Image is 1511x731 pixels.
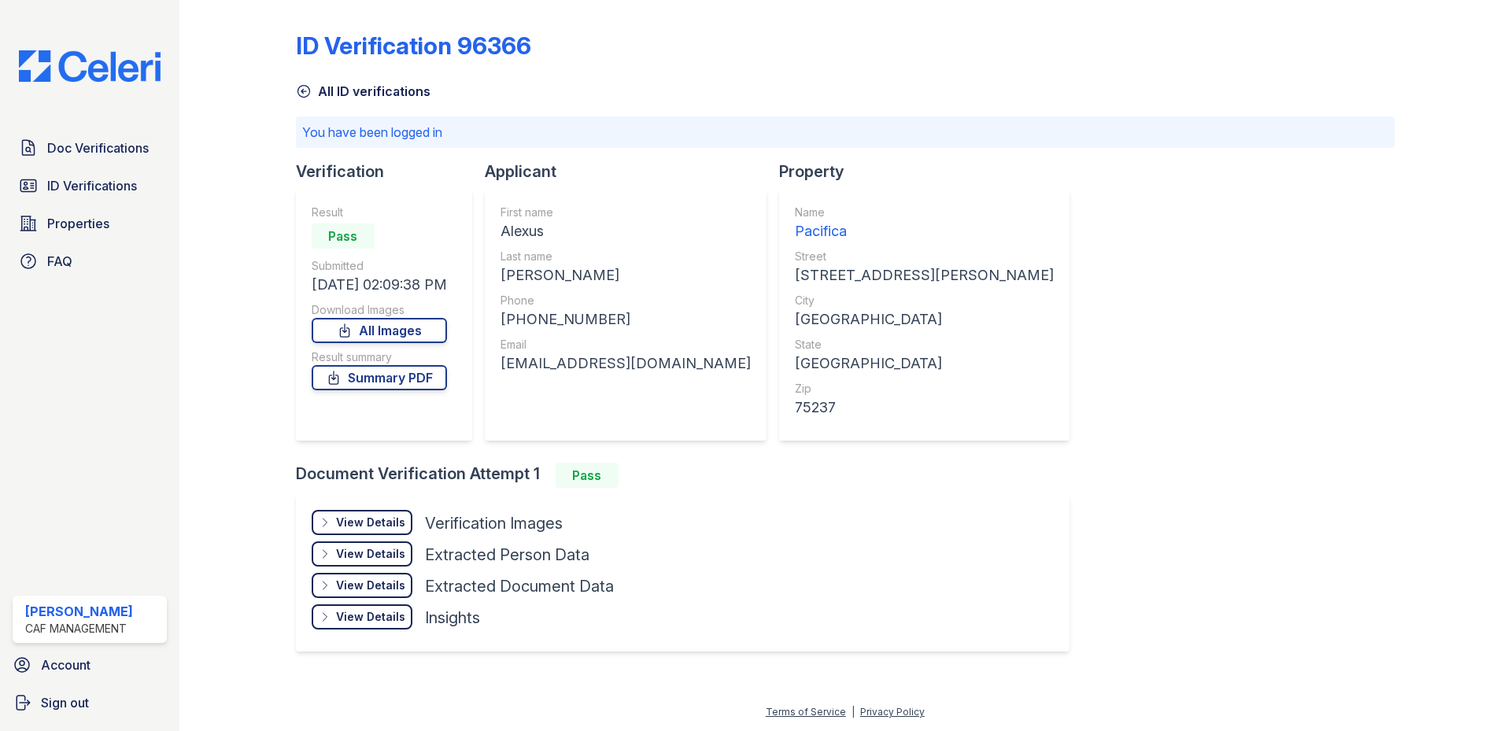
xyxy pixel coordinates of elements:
div: [PHONE_NUMBER] [501,308,751,330]
div: 75237 [795,397,1054,419]
div: Insights [425,607,480,629]
div: Street [795,249,1054,264]
span: ID Verifications [47,176,137,195]
div: Zip [795,381,1054,397]
a: Name Pacifica [795,205,1054,242]
img: CE_Logo_Blue-a8612792a0a2168367f1c8372b55b34899dd931a85d93a1a3d3e32e68fde9ad4.png [6,50,173,82]
div: Name [795,205,1054,220]
div: Pass [556,463,619,488]
div: Extracted Person Data [425,544,589,566]
div: [PERSON_NAME] [501,264,751,286]
div: State [795,337,1054,353]
div: View Details [336,546,405,562]
a: All ID verifications [296,82,430,101]
span: Account [41,655,91,674]
a: Properties [13,208,167,239]
div: Download Images [312,302,447,318]
a: Terms of Service [766,706,846,718]
p: You have been logged in [302,123,1388,142]
div: CAF Management [25,621,133,637]
div: Verification [296,161,485,183]
div: [PERSON_NAME] [25,602,133,621]
span: FAQ [47,252,72,271]
a: Summary PDF [312,365,447,390]
div: Property [779,161,1082,183]
div: Document Verification Attempt 1 [296,463,1082,488]
div: City [795,293,1054,308]
a: Privacy Policy [860,706,925,718]
div: [GEOGRAPHIC_DATA] [795,353,1054,375]
div: Extracted Document Data [425,575,614,597]
a: Sign out [6,687,173,718]
div: First name [501,205,751,220]
span: Properties [47,214,109,233]
div: ID Verification 96366 [296,31,531,60]
a: ID Verifications [13,170,167,201]
span: Doc Verifications [47,138,149,157]
div: View Details [336,578,405,593]
div: Result [312,205,447,220]
div: Verification Images [425,512,563,534]
div: Submitted [312,258,447,274]
div: Email [501,337,751,353]
div: [STREET_ADDRESS][PERSON_NAME] [795,264,1054,286]
a: Account [6,649,173,681]
div: Pass [312,223,375,249]
div: Last name [501,249,751,264]
div: Phone [501,293,751,308]
div: Result summary [312,349,447,365]
span: Sign out [41,693,89,712]
div: Alexus [501,220,751,242]
a: All Images [312,318,447,343]
a: FAQ [13,246,167,277]
div: Pacifica [795,220,1054,242]
div: [DATE] 02:09:38 PM [312,274,447,296]
div: Applicant [485,161,779,183]
div: View Details [336,515,405,530]
div: | [852,706,855,718]
div: View Details [336,609,405,625]
div: [GEOGRAPHIC_DATA] [795,308,1054,330]
a: Doc Verifications [13,132,167,164]
div: [EMAIL_ADDRESS][DOMAIN_NAME] [501,353,751,375]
